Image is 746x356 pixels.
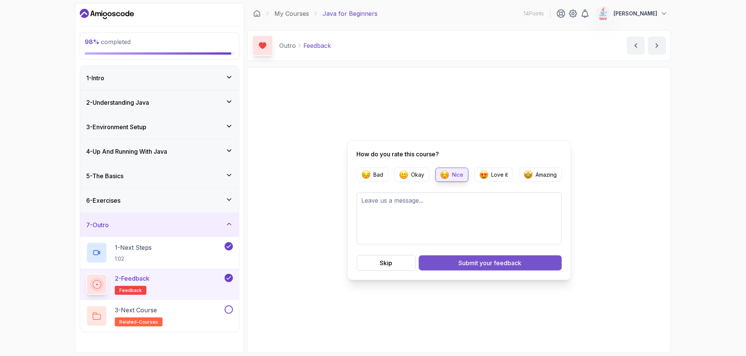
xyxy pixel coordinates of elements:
[279,41,296,50] p: Outro
[86,196,120,205] h3: 6 - Exercises
[394,168,429,182] button: Feedback EmojieOkay
[614,10,658,17] p: [PERSON_NAME]
[119,287,142,293] span: feedback
[357,255,416,271] button: Skip
[519,168,562,182] button: Feedback EmojieAmazing
[86,73,104,83] h3: 1 - Intro
[440,170,449,179] img: Feedback Emojie
[80,213,239,237] button: 7-Outro
[86,147,167,156] h3: 4 - Up And Running With Java
[492,171,508,179] p: Love it
[323,9,378,18] p: Java for Beginners
[596,6,611,21] img: user profile image
[357,150,562,159] p: How do you rate this course?
[86,171,123,180] h3: 5 - The Basics
[80,188,239,212] button: 6-Exercises
[303,41,331,50] p: Feedback
[475,168,513,182] button: Feedback EmojieLove it
[119,319,158,325] span: related-courses
[86,122,146,131] h3: 3 - Environment Setup
[115,274,149,283] p: 2 - Feedback
[86,242,233,263] button: 1-Next Steps1:02
[80,164,239,188] button: 5-The Basics
[85,38,131,46] span: completed
[452,171,464,179] p: Nice
[380,258,393,267] div: Skip
[411,171,425,179] p: Okay
[435,168,469,182] button: Feedback EmojieNice
[86,306,233,327] button: 3-Next Courserelated-courses
[524,170,533,179] img: Feedback Emojie
[399,170,408,179] img: Feedback Emojie
[86,220,109,229] h3: 7 - Outro
[85,38,99,46] span: 98 %
[274,9,309,18] a: My Courses
[80,115,239,139] button: 3-Environment Setup
[115,243,152,252] p: 1 - Next Steps
[86,274,233,295] button: 2-Feedbackfeedback
[80,90,239,115] button: 2-Understanding Java
[459,258,522,267] div: Submit
[480,170,489,179] img: Feedback Emojie
[524,10,544,17] p: 14 Points
[362,170,371,179] img: Feedback Emojie
[115,306,157,315] p: 3 - Next Course
[648,37,666,55] button: next content
[253,10,261,17] a: Dashboard
[480,258,522,267] span: your feedback
[86,98,149,107] h3: 2 - Understanding Java
[357,168,388,182] button: Feedback EmojieBad
[419,255,562,270] button: Submit your feedback
[80,66,239,90] button: 1-Intro
[80,139,239,163] button: 4-Up And Running With Java
[536,171,557,179] p: Amazing
[374,171,384,179] p: Bad
[115,255,152,263] p: 1:02
[80,8,134,20] a: Dashboard
[596,6,668,21] button: user profile image[PERSON_NAME]
[627,37,645,55] button: previous content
